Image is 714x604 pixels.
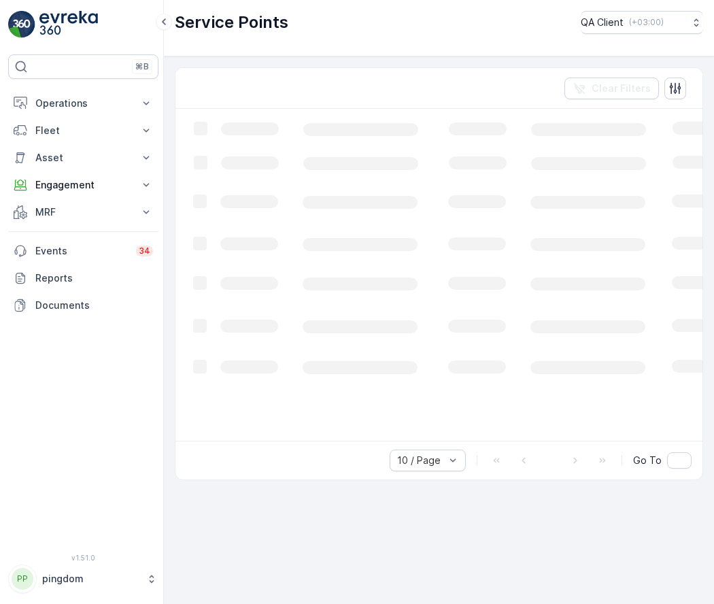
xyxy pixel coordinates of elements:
p: 34 [139,246,150,256]
a: Events34 [8,237,158,265]
p: ( +03:00 ) [629,17,664,28]
button: QA Client(+03:00) [581,11,703,34]
button: Fleet [8,117,158,144]
button: MRF [8,199,158,226]
p: Engagement [35,178,131,192]
button: Clear Filters [564,78,659,99]
p: Documents [35,299,153,312]
img: logo [8,11,35,38]
a: Documents [8,292,158,319]
p: QA Client [581,16,624,29]
span: v 1.51.0 [8,554,158,562]
p: Events [35,244,128,258]
div: PP [12,568,33,590]
img: logo_light-DOdMpM7g.png [39,11,98,38]
p: Clear Filters [592,82,651,95]
p: Operations [35,97,131,110]
p: Fleet [35,124,131,137]
span: Go To [633,454,662,467]
a: Reports [8,265,158,292]
p: pingdom [42,572,139,586]
button: Operations [8,90,158,117]
p: MRF [35,205,131,219]
button: PPpingdom [8,565,158,593]
p: Service Points [175,12,288,33]
p: ⌘B [135,61,149,72]
p: Reports [35,271,153,285]
p: Asset [35,151,131,165]
button: Engagement [8,171,158,199]
button: Asset [8,144,158,171]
